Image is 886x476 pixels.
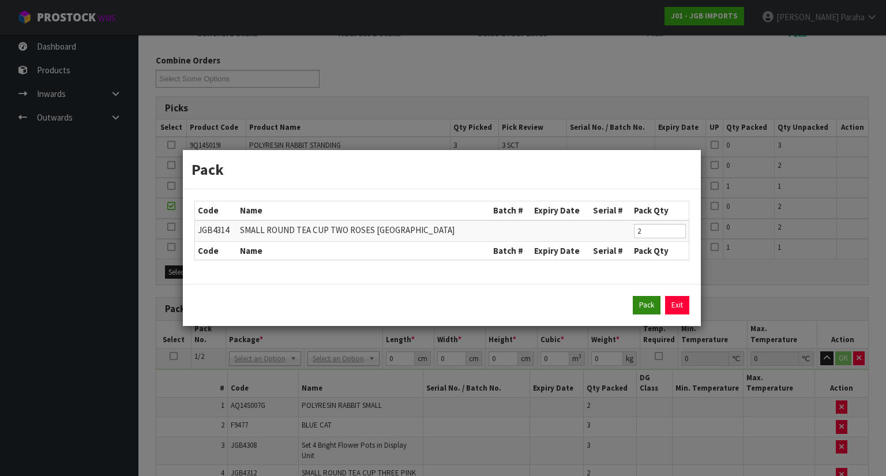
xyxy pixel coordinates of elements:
[237,201,490,220] th: Name
[490,241,531,260] th: Batch #
[237,241,490,260] th: Name
[665,296,689,314] a: Exit
[531,201,590,220] th: Expiry Date
[198,224,229,235] span: JGB4314
[490,201,531,220] th: Batch #
[631,201,689,220] th: Pack Qty
[631,241,689,260] th: Pack Qty
[192,159,692,180] h3: Pack
[240,224,455,235] span: SMALL ROUND TEA CUP TWO ROSES [GEOGRAPHIC_DATA]
[590,241,631,260] th: Serial #
[195,241,237,260] th: Code
[531,241,590,260] th: Expiry Date
[195,201,237,220] th: Code
[633,296,660,314] button: Pack
[590,201,631,220] th: Serial #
